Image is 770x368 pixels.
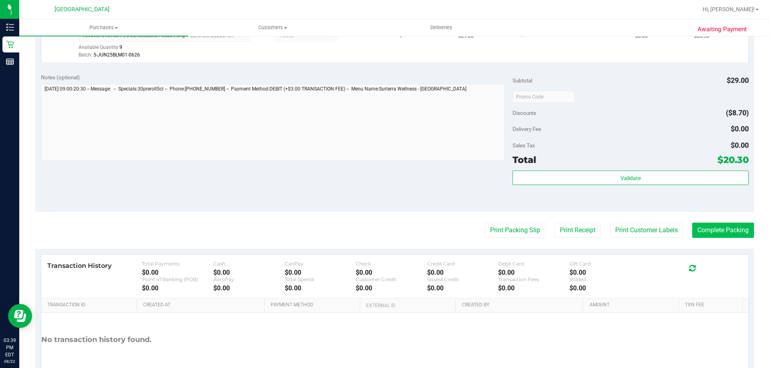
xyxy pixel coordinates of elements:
[569,261,641,267] div: Gift Card
[513,154,536,165] span: Total
[569,269,641,276] div: $0.00
[356,269,427,276] div: $0.00
[213,276,285,282] div: AeroPay
[569,276,641,282] div: Voided
[731,141,749,149] span: $0.00
[427,276,498,282] div: Issued Credit
[55,6,109,13] span: [GEOGRAPHIC_DATA]
[427,269,498,276] div: $0.00
[555,223,601,238] button: Print Receipt
[498,284,569,292] div: $0.00
[213,269,285,276] div: $0.00
[47,302,134,308] a: Transaction ID
[419,24,463,31] span: Deliveries
[726,109,749,117] span: ($8.70)
[120,44,122,50] span: 9
[188,24,357,31] span: Customers
[4,337,16,358] p: 03:39 PM EDT
[19,24,188,31] span: Purchases
[498,261,569,267] div: Debit Card
[41,313,152,367] div: No transaction history found.
[4,358,16,364] p: 08/22
[703,6,755,12] span: Hi, [PERSON_NAME]!
[513,91,575,103] input: Promo Code
[142,284,213,292] div: $0.00
[685,302,739,308] a: Txn Fee
[6,58,14,66] inline-svg: Reports
[697,25,747,34] span: Awaiting Payment
[513,77,532,84] span: Subtotal
[142,269,213,276] div: $0.00
[213,284,285,292] div: $0.00
[692,223,754,238] button: Complete Packing
[498,269,569,276] div: $0.00
[188,19,357,36] a: Customers
[356,284,427,292] div: $0.00
[8,304,32,328] iframe: Resource center
[485,223,545,238] button: Print Packing Slip
[360,298,455,313] th: External ID
[285,269,356,276] div: $0.00
[717,154,749,165] span: $20.30
[513,126,541,132] span: Delivery Fee
[590,302,676,308] a: Amount
[620,175,641,181] span: Validate
[731,125,749,133] span: $0.00
[356,261,427,267] div: Check
[271,302,357,308] a: Payment Method
[79,42,259,57] div: Available Quantity:
[142,261,213,267] div: Total Payments
[513,106,536,120] span: Discounts
[19,19,188,36] a: Purchases
[357,19,526,36] a: Deliveries
[513,171,748,185] button: Validate
[727,76,749,84] span: $29.00
[6,23,14,31] inline-svg: Inventory
[427,261,498,267] div: Credit Card
[6,40,14,48] inline-svg: Retail
[285,261,356,267] div: CanPay
[285,284,356,292] div: $0.00
[213,261,285,267] div: Cash
[79,52,92,58] span: Batch:
[427,284,498,292] div: $0.00
[513,142,535,149] span: Sales Tax
[41,74,80,80] span: Notes (optional)
[285,276,356,282] div: Total Spendr
[142,276,213,282] div: Point of Banking (POB)
[93,52,140,58] span: 5-JUN25BLM01-0626
[610,223,683,238] button: Print Customer Labels
[462,302,580,308] a: Created By
[143,302,261,308] a: Created At
[569,284,641,292] div: $0.00
[498,276,569,282] div: Transaction Fees
[356,276,427,282] div: Customer Credit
